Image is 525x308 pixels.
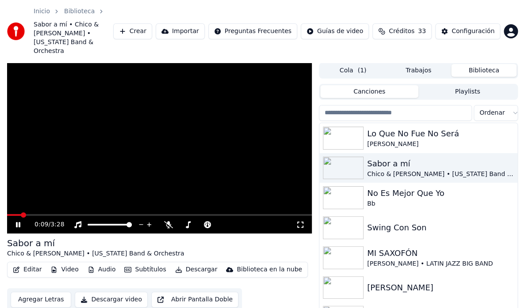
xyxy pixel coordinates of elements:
div: Sabor a mí [7,237,184,249]
button: Descargar video [75,292,147,308]
div: [PERSON_NAME] [367,282,514,294]
span: 0:09 [34,220,48,229]
div: Configuración [452,27,494,36]
span: Ordenar [479,109,505,117]
div: No Es Mejor Que Yo [367,187,514,199]
div: Swing Con Son [367,222,514,234]
div: Bb [367,199,514,208]
a: Inicio [34,7,50,16]
button: Playlists [418,85,517,98]
div: Chico & [PERSON_NAME] • [US_STATE] Band & Orchestra [7,249,184,258]
img: youka [7,23,25,40]
div: Chico & [PERSON_NAME] • [US_STATE] Band & Orchestra [367,170,514,179]
div: [PERSON_NAME] [367,140,514,149]
button: Crear [113,23,152,39]
button: Guías de video [301,23,369,39]
span: Créditos [389,27,414,36]
nav: breadcrumb [34,7,113,56]
button: Abrir Pantalla Doble [151,292,238,308]
button: Cola [320,64,386,77]
span: 3:28 [50,220,64,229]
div: Sabor a mí [367,158,514,170]
button: Trabajos [386,64,451,77]
span: ( 1 ) [357,66,366,75]
button: Editar [9,263,45,276]
button: Audio [84,263,119,276]
button: Importar [156,23,205,39]
button: Créditos33 [372,23,432,39]
button: Subtítulos [121,263,169,276]
div: Lo Que No Fue No Será [367,128,514,140]
button: Agregar Letras [11,292,71,308]
button: Video [47,263,82,276]
button: Canciones [320,85,418,98]
button: Descargar [172,263,221,276]
button: Configuración [435,23,500,39]
span: Sabor a mí • Chico & [PERSON_NAME] • [US_STATE] Band & Orchestra [34,20,113,56]
div: MI SAXOFÓN [367,247,514,259]
div: [PERSON_NAME] • LATIN JAZZ BIG BAND [367,259,514,268]
button: Preguntas Frecuentes [208,23,297,39]
a: Biblioteca [64,7,95,16]
div: / [34,220,56,229]
button: Biblioteca [451,64,517,77]
span: 33 [418,27,426,36]
div: Biblioteca en la nube [237,265,302,274]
